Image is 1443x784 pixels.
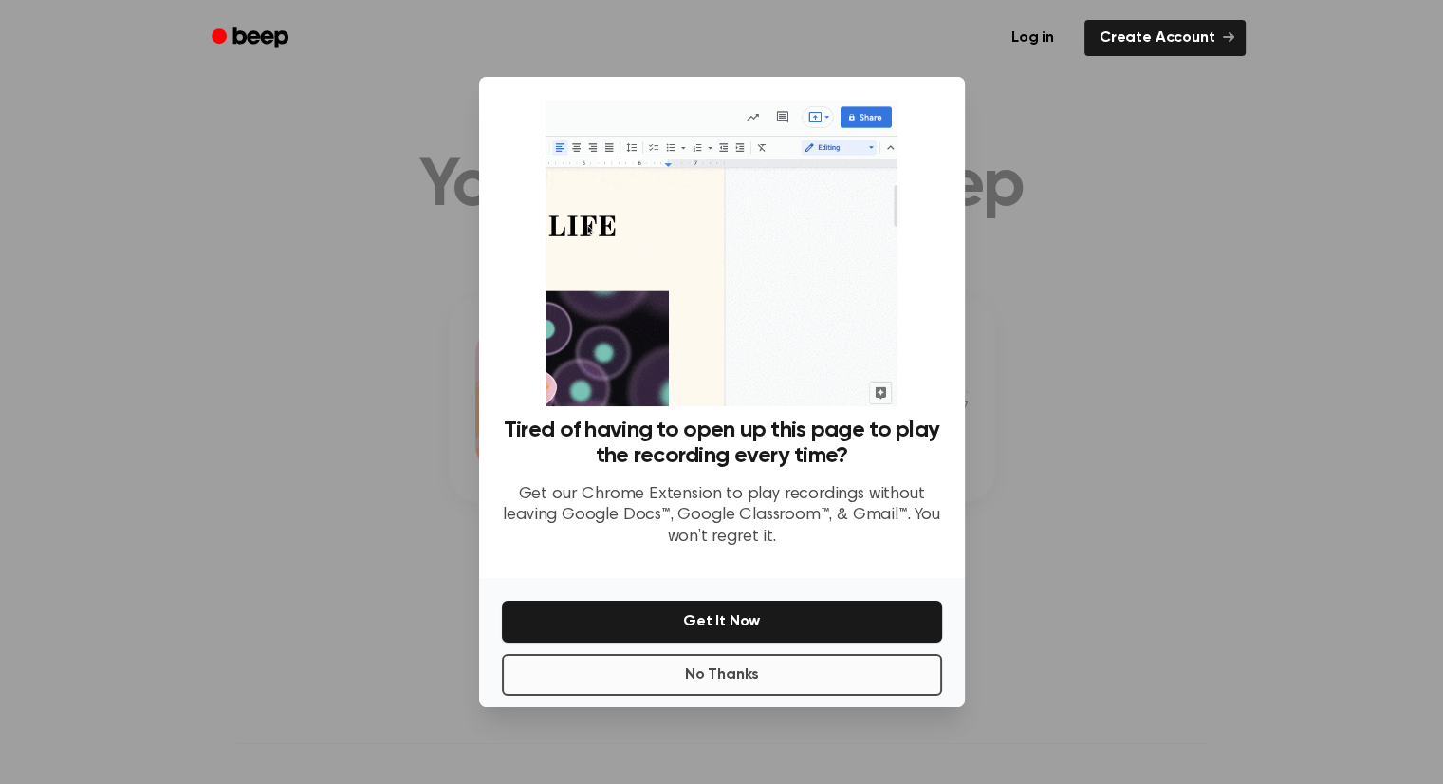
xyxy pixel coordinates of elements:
[198,20,305,57] a: Beep
[1084,20,1246,56] a: Create Account
[502,418,942,469] h3: Tired of having to open up this page to play the recording every time?
[502,484,942,549] p: Get our Chrome Extension to play recordings without leaving Google Docs™, Google Classroom™, & Gm...
[546,100,897,406] img: Beep extension in action
[502,601,942,643] button: Get It Now
[502,654,942,696] button: No Thanks
[992,16,1073,60] a: Log in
